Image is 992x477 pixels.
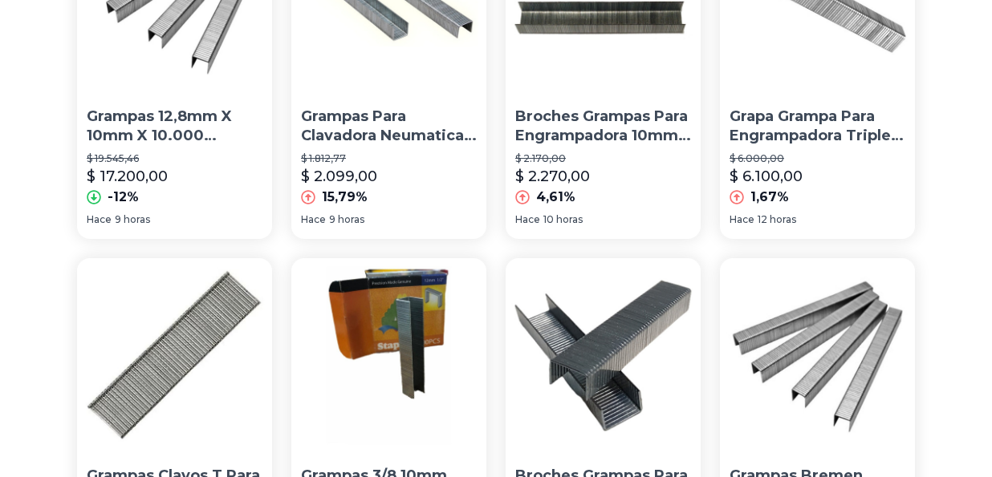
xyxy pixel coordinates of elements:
[301,152,477,165] p: $ 1.812,77
[758,213,796,226] span: 12 horas
[720,258,915,453] img: Grampas Bremen 10mm X 10000u Engrampadora Neumatica 7275
[730,107,905,147] p: Grapa Grampa Para Engrampadora Triple Bremen 10mm Caja 1000u Cod. 2329 Dgm
[301,213,326,226] span: Hace
[87,213,112,226] span: Hace
[543,213,583,226] span: 10 horas
[301,107,477,147] p: Grampas Para Clavadora Neumatica 5,7 Mm X 10mm X 1000 [PERSON_NAME]
[515,165,590,188] p: $ 2.270,00
[730,165,803,188] p: $ 6.100,00
[515,213,540,226] span: Hace
[115,213,150,226] span: 9 horas
[87,107,262,147] p: Grampas 12,8mm X 10mm X 10.000 [GEOGRAPHIC_DATA] 7275
[515,152,691,165] p: $ 2.170,00
[536,188,575,207] p: 4,61%
[322,188,368,207] p: 15,79%
[750,188,789,207] p: 1,67%
[291,258,486,453] img: Grampas 3/8 10mm Para Grampadora Tr Stanley X1000 Unidades
[301,165,377,188] p: $ 2.099,00
[730,213,754,226] span: Hace
[87,152,262,165] p: $ 19.545,46
[506,258,701,453] img: Broches Grampas Para Engrampadora 10mm X 11,3 X 1,2 X 1000 U
[515,107,691,147] p: Broches Grampas Para Engrampadora 10mm X 11.3 X 0.7 X 1000 U
[329,213,364,226] span: 9 horas
[730,152,905,165] p: $ 6.000,00
[87,165,168,188] p: $ 17.200,00
[108,188,139,207] p: -12%
[77,258,272,453] img: Grampas Clavos T Para Engrampadora 10mm Caja X 1000 Unidades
